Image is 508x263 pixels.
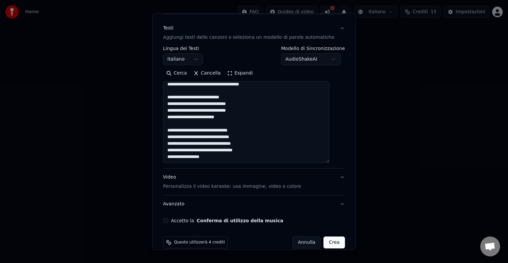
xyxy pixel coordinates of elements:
[163,46,203,51] label: Lingua dei Testi
[190,68,224,79] button: Cancella
[163,169,345,195] button: VideoPersonalizza il video karaoke: usa immagine, video o colore
[163,25,173,31] div: Testi
[281,46,345,51] label: Modello di Sincronizzazione
[292,237,321,248] button: Annulla
[163,174,301,190] div: Video
[324,237,345,248] button: Crea
[163,20,345,46] button: TestiAggiungi testi delle canzoni o seleziona un modello di parole automatiche
[197,218,283,223] button: Accetto la
[163,68,190,79] button: Cerca
[163,195,345,213] button: Avanzato
[163,183,301,190] p: Personalizza il video karaoke: usa immagine, video o colore
[163,46,345,168] div: TestiAggiungi testi delle canzoni o seleziona un modello di parole automatiche
[224,68,256,79] button: Espandi
[174,240,225,245] span: Questo utilizzerà 4 crediti
[163,34,334,41] p: Aggiungi testi delle canzoni o seleziona un modello di parole automatiche
[171,218,283,223] label: Accetto la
